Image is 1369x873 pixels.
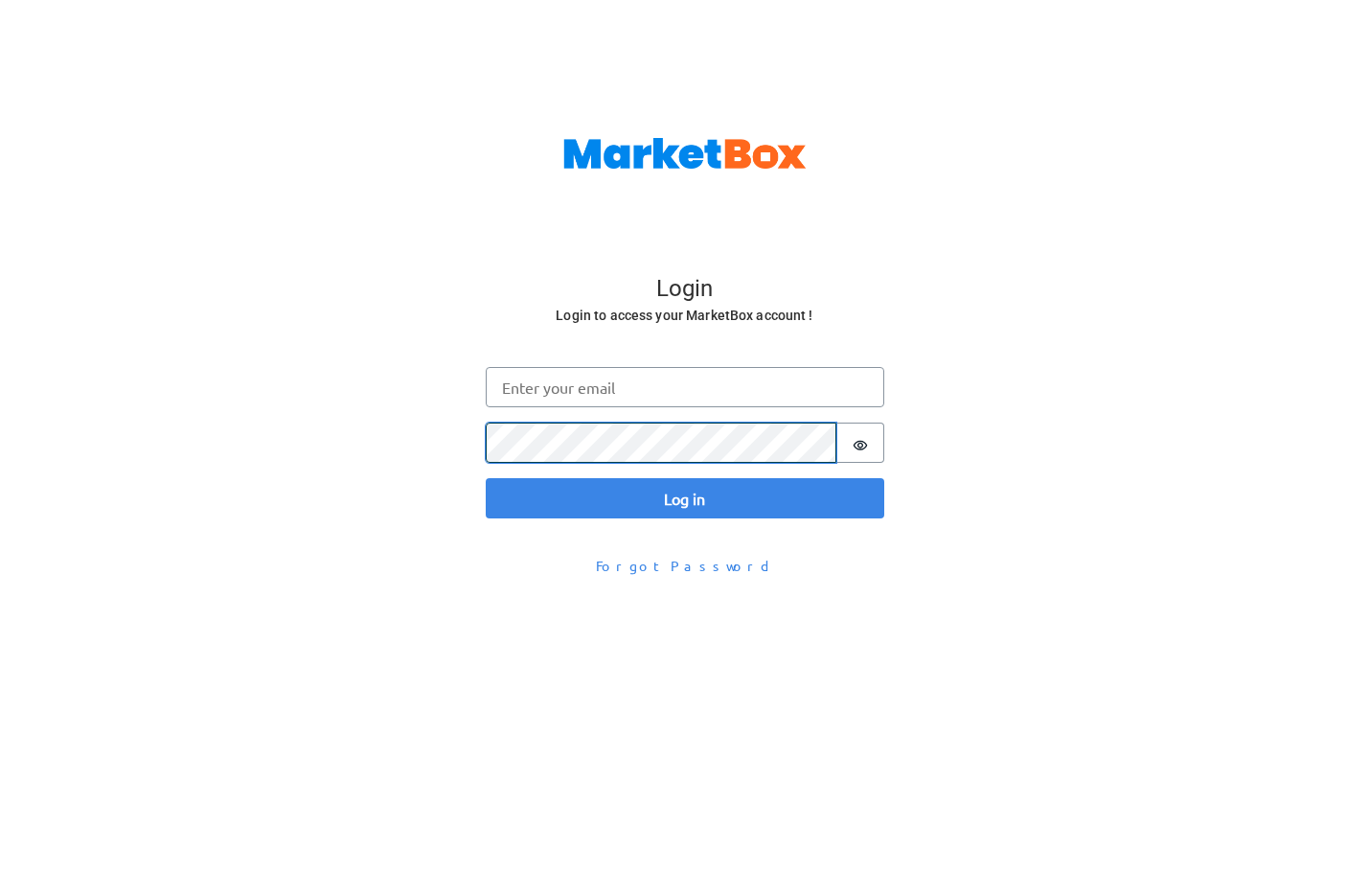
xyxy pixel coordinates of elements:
[486,478,884,518] button: Log in
[563,138,807,169] img: MarketBox logo
[836,423,884,463] button: Show password
[486,367,884,407] input: Enter your email
[488,304,882,328] h6: Login to access your MarketBox account !
[583,549,787,583] button: Forgot Password
[488,275,882,304] h4: Login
